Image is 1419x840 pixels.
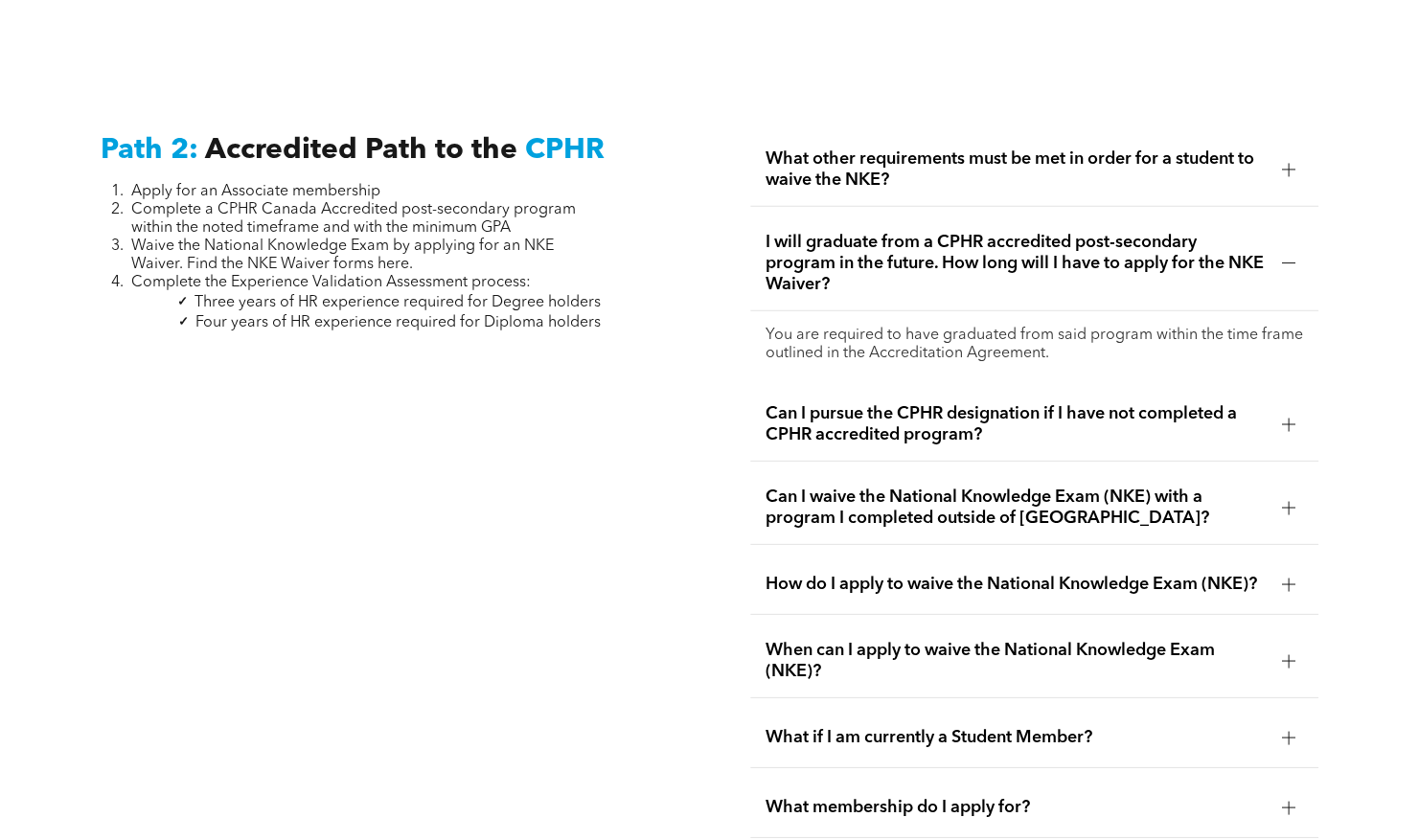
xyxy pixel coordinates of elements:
[766,640,1268,682] span: When can I apply to waive the National Knowledge Exam (NKE)?
[766,403,1268,445] span: Can I pursue the CPHR designation if I have not completed a CPHR accredited program?
[205,136,517,165] span: Accredited Path to the
[195,315,601,330] span: Four years of HR experience required for Diploma holders
[766,327,1304,363] p: You are required to have graduated from said program within the time frame outlined in the Accred...
[131,238,554,272] span: Waive the National Knowledge Exam by applying for an NKE Waiver. Find the NKE Waiver forms here.
[131,275,531,290] span: Complete the Experience Validation Assessment process:
[766,727,1268,748] span: What if I am currently a Student Member?
[766,148,1268,191] span: What other requirements must be met in order for a student to waive the NKE?
[766,574,1268,595] span: How do I apply to waive the National Knowledge Exam (NKE)?
[766,797,1268,818] span: What membership do I apply for?
[766,487,1268,529] span: Can I waive the National Knowledge Exam (NKE) with a program I completed outside of [GEOGRAPHIC_D...
[525,136,605,165] span: CPHR
[131,202,576,236] span: Complete a CPHR Canada Accredited post-secondary program within the noted timeframe and with the ...
[101,136,198,165] span: Path 2:
[131,184,380,199] span: Apply for an Associate membership
[195,295,601,310] span: Three years of HR experience required for Degree holders
[766,232,1268,295] span: I will graduate from a CPHR accredited post-secondary program in the future. How long will I have...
